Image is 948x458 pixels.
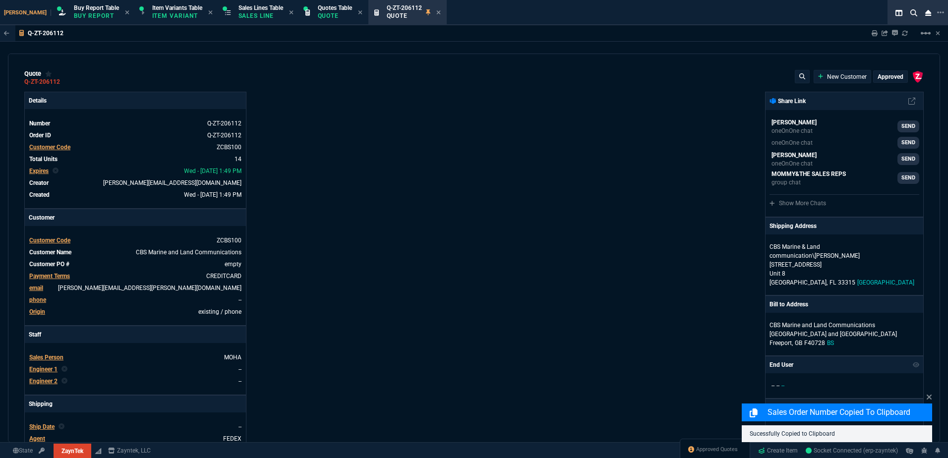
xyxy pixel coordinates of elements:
[223,435,241,442] a: FEDEX
[771,139,813,147] p: oneOnOne chat
[29,296,46,303] span: phone
[207,132,241,139] a: See Marketplace Order
[125,9,129,17] nx-icon: Close Tab
[29,132,51,139] span: Order ID
[318,12,352,20] p: Quote
[238,366,241,373] a: --
[24,70,52,78] div: quote
[29,235,242,245] tr: undefined
[152,4,202,11] span: Item Variants Table
[29,156,58,163] span: Total Units
[818,72,867,81] a: New Customer
[781,382,784,389] span: --
[4,9,51,16] span: [PERSON_NAME]
[25,92,246,109] p: Details
[768,406,930,418] p: Sales Order Number Copied to Clipboard
[25,326,246,343] p: Staff
[136,249,241,256] a: CBS Marine and Land Communications
[897,120,919,132] a: SEND
[238,4,283,11] span: Sales Lines Table
[771,151,817,160] p: [PERSON_NAME]
[770,200,826,207] a: Show More Chats
[103,179,241,186] span: mohammed.wafek@fornida.com
[776,382,779,389] span: --
[770,330,919,339] p: [GEOGRAPHIC_DATA] and [GEOGRAPHIC_DATA]
[29,435,45,442] span: Agent
[29,366,58,373] span: Engineer 1
[771,170,846,178] p: MOMMY&THE SALES REPS
[224,354,241,361] a: MOHA
[29,249,71,256] span: Customer Name
[29,237,70,244] span: Customer Code
[891,7,906,19] nx-icon: Split Panels
[207,120,241,127] span: See Marketplace Order
[827,340,834,346] span: BS
[770,321,919,330] p: CBS Marine and Land Communications
[29,422,242,432] tr: undefined
[436,9,441,17] nx-icon: Close Tab
[29,179,49,186] span: Creator
[913,360,920,369] nx-icon: Show/Hide End User to Customer
[920,27,932,39] mat-icon: Example home icon
[387,12,422,20] p: Quote
[358,9,362,17] nx-icon: Close Tab
[29,168,49,174] span: Expires
[29,307,242,317] tr: undefined
[25,396,246,412] p: Shipping
[198,308,241,315] span: existing / phone
[29,120,50,127] span: Number
[806,446,898,455] a: zB_FCwo4Jx1tlew7AAFJ
[750,429,924,438] p: Sucessfully Copied to Clipboard
[771,118,817,127] p: [PERSON_NAME]
[770,340,793,346] span: Freeport,
[225,261,241,268] a: empty
[804,340,825,346] span: F40728
[208,9,213,17] nx-icon: Close Tab
[29,285,43,291] span: email
[897,137,919,149] a: SEND
[206,273,241,280] a: CREDITCARD
[771,127,817,135] p: oneOnOne chat
[74,12,119,20] p: Buy Report
[61,365,67,374] nx-icon: Clear selected rep
[771,382,774,389] span: --
[24,81,60,83] a: Q-ZT-206112
[29,118,242,128] tr: See Marketplace Order
[29,259,242,269] tr: undefined
[29,166,242,176] tr: undefined
[29,354,63,361] span: Sales Person
[770,222,817,230] p: Shipping Address
[829,279,836,286] span: FL
[318,4,352,11] span: Quotes Table
[771,178,846,186] p: group chat
[217,144,241,151] a: ZCBS100
[29,378,58,385] span: Engineer 2
[238,378,241,385] a: --
[754,443,802,458] a: Create Item
[36,446,48,455] a: API TOKEN
[29,352,242,362] tr: undefined
[29,130,242,140] tr: See Marketplace Order
[29,154,242,164] tr: undefined
[696,446,738,454] span: Approved Quotes
[936,29,940,37] a: Hide Workbench
[795,340,802,346] span: GB
[289,9,294,17] nx-icon: Close Tab
[29,271,242,281] tr: undefined
[235,156,241,163] span: 14
[770,300,808,309] p: Bill to Address
[770,360,793,369] p: End User
[897,153,919,165] a: SEND
[29,376,242,386] tr: undefined
[29,247,242,257] tr: undefined
[806,447,898,454] span: Socket Connected (erp-zayntek)
[105,446,154,455] a: msbcCompanyName
[770,151,919,168] a: fiona.rossi@fornida.com
[29,261,69,268] span: Customer PO #
[906,7,921,19] nx-icon: Search
[4,30,9,37] nx-icon: Back to Table
[29,283,242,293] tr: brian.bullard@cbscommunications.com
[184,168,241,174] span: 2025-09-10T13:49:30.602Z
[152,12,202,20] p: Item Variant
